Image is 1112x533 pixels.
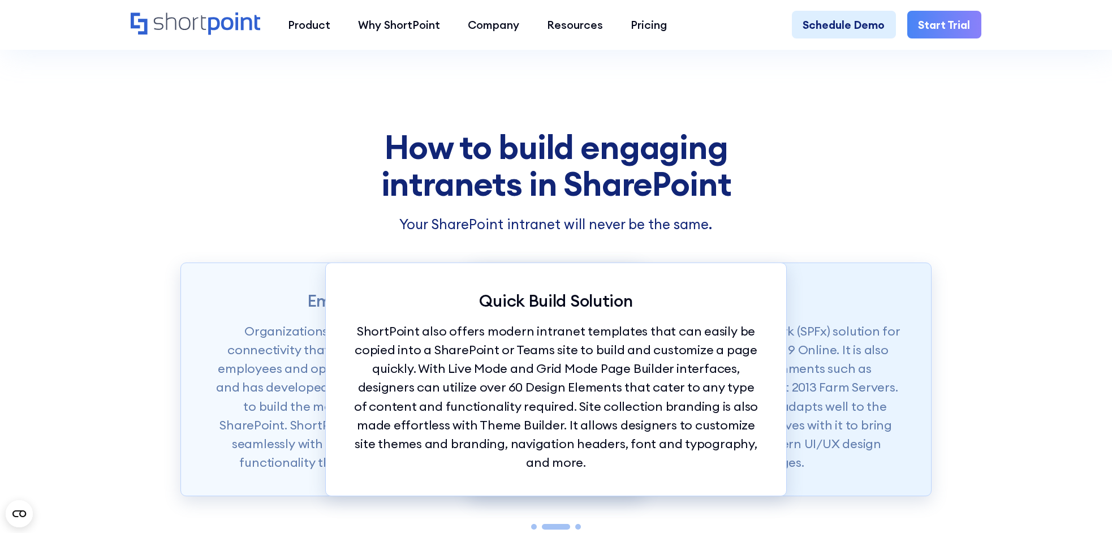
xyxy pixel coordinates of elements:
[131,12,260,36] a: Home
[6,500,33,527] button: Open CMP widget
[1055,479,1112,533] iframe: Chat Widget
[288,16,330,33] div: Product
[209,291,614,311] p: Empowering Organizations
[354,291,758,311] p: Quick Build Solution
[547,16,603,33] div: Resources
[354,322,758,472] p: ShortPoint also offers modern intranet templates that can easily be copied into a SharePoint or T...
[617,11,681,38] a: Pricing
[274,11,344,38] a: Product
[180,129,931,203] h2: How to build engaging intranets in SharePoint
[907,11,981,38] a: Start Trial
[792,11,896,38] a: Schedule Demo
[344,11,454,38] a: Why ShortPoint
[358,16,440,33] div: Why ShortPoint
[454,11,533,38] a: Company
[209,322,614,472] p: Organizations worldwide are leveraging the mobility and connectivity that SharePoint intranets pr...
[180,214,931,235] h3: Your SharePoint intranet will never be the same.
[631,16,667,33] div: Pricing
[533,11,617,38] a: Resources
[468,16,519,33] div: Company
